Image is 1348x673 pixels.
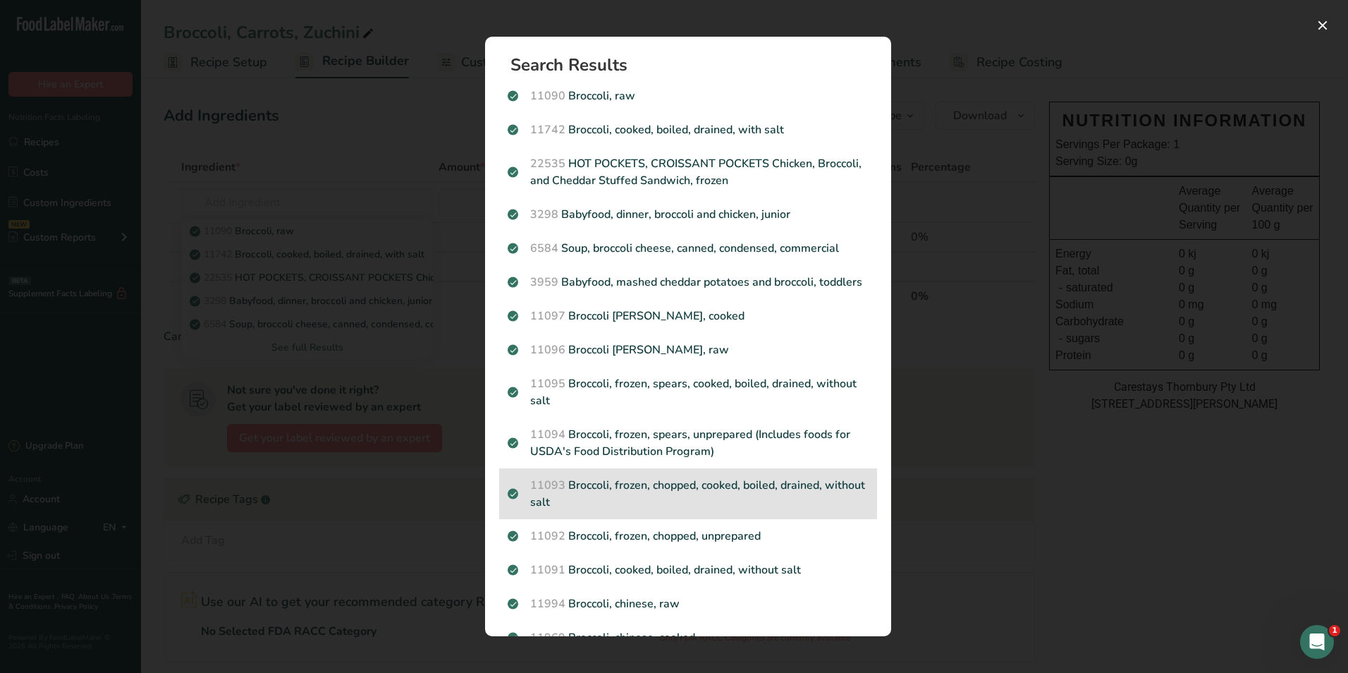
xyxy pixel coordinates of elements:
p: Broccoli, frozen, spears, unprepared (Includes foods for USDA's Food Distribution Program) [508,426,869,460]
span: 11091 [530,562,565,578]
span: 3298 [530,207,558,222]
span: 22535 [530,156,565,171]
p: Broccoli [PERSON_NAME], cooked [508,308,869,325]
span: 11097 [530,308,565,324]
h1: Search Results [510,56,877,73]
p: Broccoli, cooked, boiled, drained, without salt [508,562,869,578]
p: Broccoli [PERSON_NAME], raw [508,341,869,358]
p: Soup, broccoli cheese, canned, condensed, commercial [508,240,869,257]
p: Broccoli, chinese, raw [508,595,869,612]
span: 11096 [530,342,565,358]
span: 11994 [530,596,565,612]
p: Broccoli, frozen, spears, cooked, boiled, drained, without salt [508,375,869,409]
span: 3959 [530,274,558,290]
iframe: Intercom live chat [1300,625,1334,659]
p: Broccoli, raw [508,87,869,104]
p: Broccoli, frozen, chopped, unprepared [508,528,869,545]
span: 11095 [530,376,565,392]
p: Babyfood, dinner, broccoli and chicken, junior [508,206,869,223]
span: 11092 [530,528,565,544]
span: 11742 [530,122,565,138]
span: 1 [1329,625,1340,636]
p: Broccoli, frozen, chopped, cooked, boiled, drained, without salt [508,477,869,511]
span: 11094 [530,427,565,442]
span: 11093 [530,478,565,493]
p: Broccoli, chinese, cooked [508,629,869,646]
p: Babyfood, mashed cheddar potatoes and broccoli, toddlers [508,274,869,291]
p: HOT POCKETS, CROISSANT POCKETS Chicken, Broccoli, and Cheddar Stuffed Sandwich, frozen [508,155,869,189]
span: 11090 [530,88,565,104]
span: 6584 [530,241,558,256]
span: 11969 [530,630,565,645]
p: Broccoli, cooked, boiled, drained, with salt [508,121,869,138]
